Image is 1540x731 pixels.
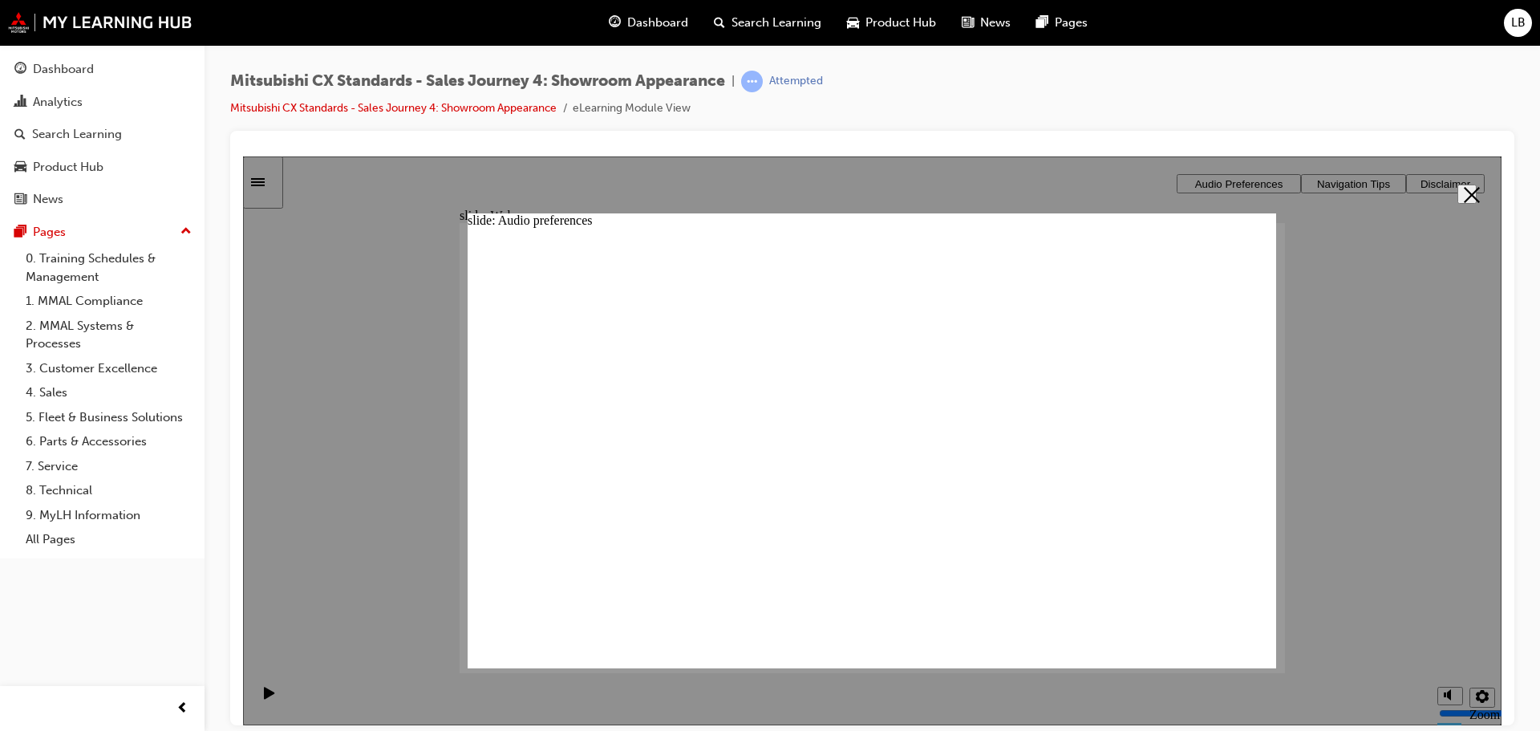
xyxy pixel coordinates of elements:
[6,152,198,182] a: Product Hub
[33,190,63,209] div: News
[19,246,198,289] a: 0. Training Schedules & Management
[609,13,621,33] span: guage-icon
[19,356,198,381] a: 3. Customer Excellence
[14,193,26,207] span: news-icon
[8,12,192,33] img: mmal
[19,405,198,430] a: 5. Fleet & Business Solutions
[33,93,83,112] div: Analytics
[6,87,198,117] a: Analytics
[176,699,188,719] span: prev-icon
[847,13,859,33] span: car-icon
[33,158,103,177] div: Product Hub
[19,503,198,528] a: 9. MyLH Information
[14,160,26,175] span: car-icon
[19,429,198,454] a: 6. Parts & Accessories
[230,101,557,115] a: Mitsubishi CX Standards - Sales Journey 4: Showroom Appearance
[949,6,1023,39] a: news-iconNews
[596,6,701,39] a: guage-iconDashboard
[19,527,198,552] a: All Pages
[731,72,735,91] span: |
[6,217,198,247] button: Pages
[714,13,725,33] span: search-icon
[19,478,198,503] a: 8. Technical
[1055,14,1088,32] span: Pages
[180,221,192,242] span: up-icon
[6,120,198,149] a: Search Learning
[834,6,949,39] a: car-iconProduct Hub
[14,63,26,77] span: guage-icon
[6,55,198,84] a: Dashboard
[14,225,26,240] span: pages-icon
[19,289,198,314] a: 1. MMAL Compliance
[865,14,936,32] span: Product Hub
[32,125,122,144] div: Search Learning
[230,72,725,91] span: Mitsubishi CX Standards - Sales Journey 4: Showroom Appearance
[980,14,1011,32] span: News
[19,314,198,356] a: 2. MMAL Systems & Processes
[962,13,974,33] span: news-icon
[14,95,26,110] span: chart-icon
[1504,9,1532,37] button: LB
[1511,14,1526,32] span: LB
[19,454,198,479] a: 7. Service
[19,380,198,405] a: 4. Sales
[741,71,763,92] span: learningRecordVerb_ATTEMPT-icon
[1023,6,1100,39] a: pages-iconPages
[14,128,26,142] span: search-icon
[33,223,66,242] div: Pages
[1214,28,1234,47] button: Close
[731,14,821,32] span: Search Learning
[769,74,823,89] div: Attempted
[6,185,198,214] a: News
[1036,13,1048,33] span: pages-icon
[627,14,688,32] span: Dashboard
[6,51,198,217] button: DashboardAnalyticsSearch LearningProduct HubNews
[33,60,94,79] div: Dashboard
[573,99,691,118] li: eLearning Module View
[701,6,834,39] a: search-iconSearch Learning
